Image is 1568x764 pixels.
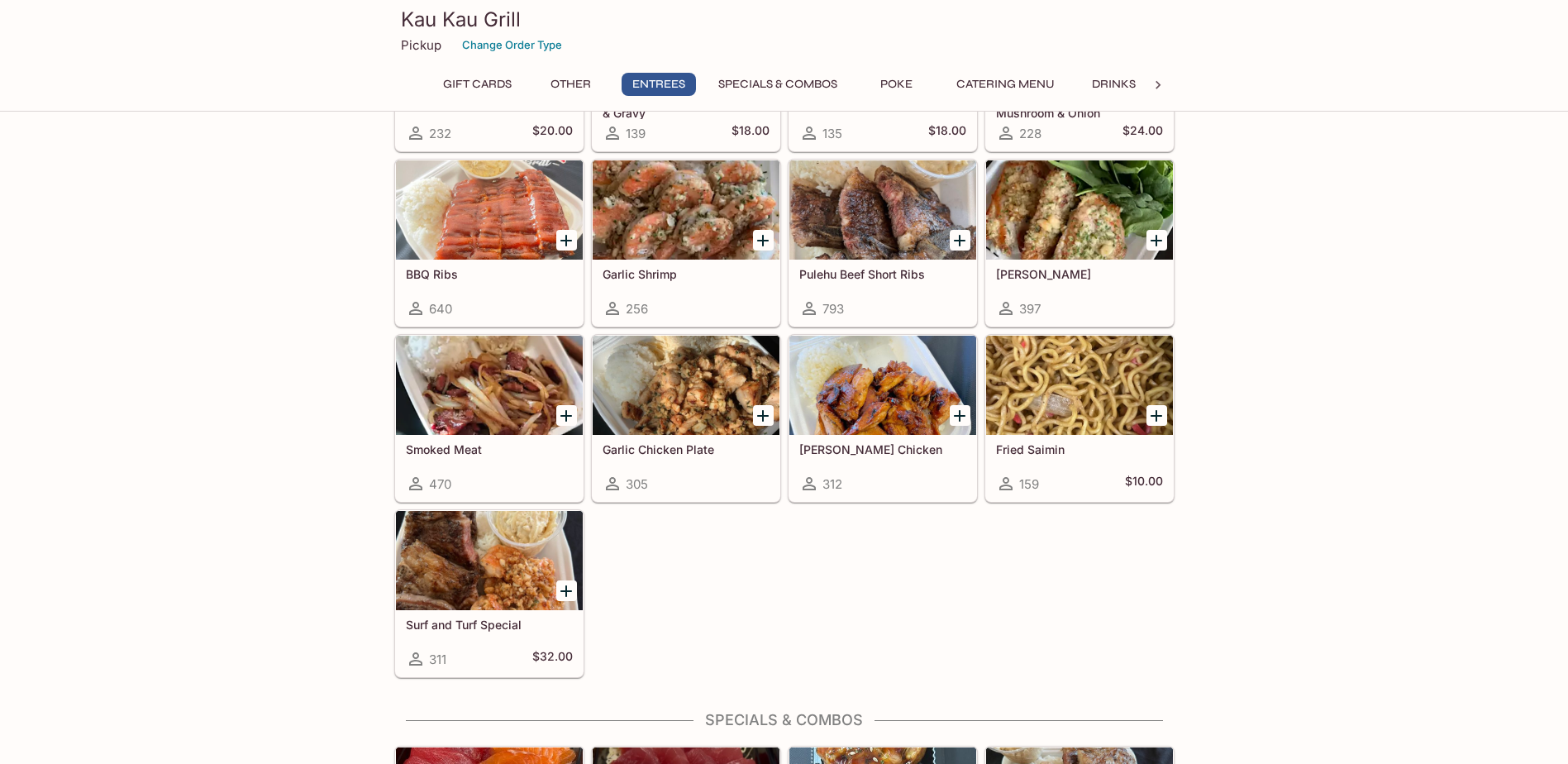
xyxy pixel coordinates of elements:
[789,160,977,327] a: Pulehu Beef Short Ribs793
[626,126,646,141] span: 139
[406,267,573,281] h5: BBQ Ribs
[603,442,770,456] h5: Garlic Chicken Plate
[822,301,844,317] span: 793
[429,126,451,141] span: 232
[406,618,573,632] h5: Surf and Turf Special
[986,336,1173,435] div: Fried Saimin
[556,580,577,601] button: Add Surf and Turf Special
[626,476,648,492] span: 305
[592,335,780,502] a: Garlic Chicken Plate305
[395,510,584,677] a: Surf and Turf Special311$32.00
[1077,73,1151,96] button: Drinks
[799,442,966,456] h5: [PERSON_NAME] Chicken
[928,123,966,143] h5: $18.00
[753,405,774,426] button: Add Garlic Chicken Plate
[556,230,577,251] button: Add BBQ Ribs
[534,73,608,96] button: Other
[822,476,842,492] span: 312
[1146,230,1167,251] button: Add Garlic Ahi
[986,160,1173,260] div: Garlic Ahi
[1125,474,1163,494] h5: $10.00
[434,73,521,96] button: Gift Cards
[1146,405,1167,426] button: Add Fried Saimin
[395,160,584,327] a: BBQ Ribs640
[822,126,842,141] span: 135
[593,160,779,260] div: Garlic Shrimp
[789,160,976,260] div: Pulehu Beef Short Ribs
[593,336,779,435] div: Garlic Chicken Plate
[429,652,446,667] span: 311
[532,649,573,669] h5: $32.00
[1019,301,1041,317] span: 397
[709,73,846,96] button: Specials & Combos
[395,335,584,502] a: Smoked Meat470
[556,405,577,426] button: Add Smoked Meat
[394,711,1175,729] h4: Specials & Combos
[401,7,1168,32] h3: Kau Kau Grill
[603,267,770,281] h5: Garlic Shrimp
[789,335,977,502] a: [PERSON_NAME] Chicken312
[626,301,648,317] span: 256
[950,405,970,426] button: Add Teri Chicken
[592,160,780,327] a: Garlic Shrimp256
[406,442,573,456] h5: Smoked Meat
[985,160,1174,327] a: [PERSON_NAME]397
[996,442,1163,456] h5: Fried Saimin
[799,267,966,281] h5: Pulehu Beef Short Ribs
[396,160,583,260] div: BBQ Ribs
[429,476,451,492] span: 470
[950,230,970,251] button: Add Pulehu Beef Short Ribs
[396,336,583,435] div: Smoked Meat
[401,37,441,53] p: Pickup
[1122,123,1163,143] h5: $24.00
[996,267,1163,281] h5: [PERSON_NAME]
[1019,126,1041,141] span: 228
[532,123,573,143] h5: $20.00
[789,336,976,435] div: Teri Chicken
[1019,476,1039,492] span: 159
[860,73,934,96] button: Poke
[455,32,570,58] button: Change Order Type
[985,335,1174,502] a: Fried Saimin159$10.00
[396,511,583,610] div: Surf and Turf Special
[732,123,770,143] h5: $18.00
[429,301,452,317] span: 640
[622,73,696,96] button: Entrees
[753,230,774,251] button: Add Garlic Shrimp
[947,73,1064,96] button: Catering Menu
